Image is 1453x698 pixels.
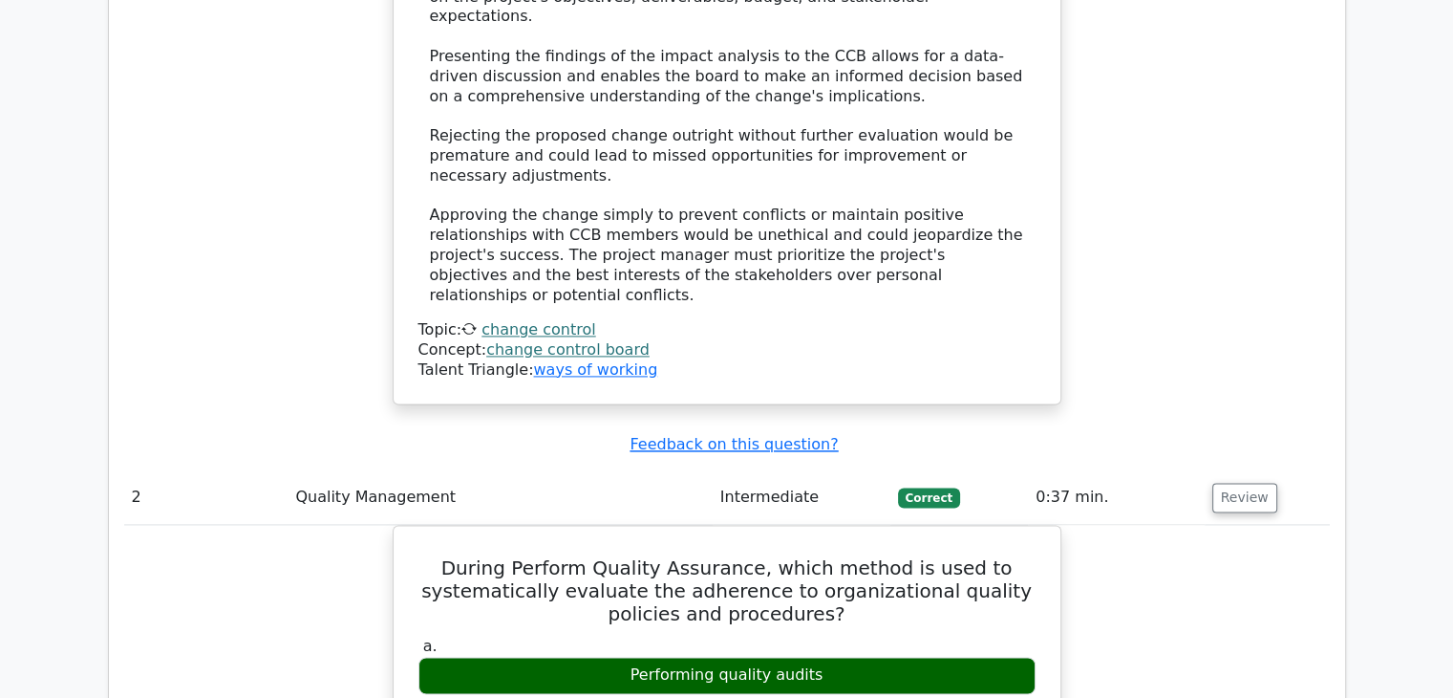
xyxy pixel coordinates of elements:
[417,556,1037,625] h5: During Perform Quality Assurance, which method is used to systematically evaluate the adherence t...
[898,488,960,507] span: Correct
[481,320,595,338] a: change control
[486,340,650,359] a: change control board
[124,470,288,525] td: 2
[418,340,1036,360] div: Concept:
[418,320,1036,380] div: Talent Triangle:
[418,320,1036,340] div: Topic:
[713,470,890,525] td: Intermediate
[1028,470,1204,525] td: 0:37 min.
[418,657,1036,694] div: Performing quality audits
[423,637,438,655] span: a.
[533,360,657,379] a: ways of working
[288,470,712,525] td: Quality Management
[1212,483,1277,513] button: Review
[630,435,838,453] a: Feedback on this question?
